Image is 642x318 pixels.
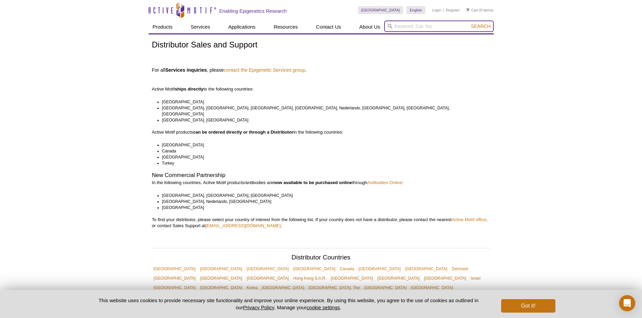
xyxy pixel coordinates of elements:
[152,283,197,292] a: [GEOGRAPHIC_DATA]
[312,21,345,33] a: Contact Us
[471,24,490,29] span: Search
[152,67,490,73] h4: For all , please .
[162,205,484,211] li: [GEOGRAPHIC_DATA]
[367,180,402,185] a: Antibodies Online
[162,142,484,148] li: [GEOGRAPHIC_DATA]
[270,21,302,33] a: Resources
[224,21,259,33] a: Applications
[446,8,460,12] a: Register
[162,148,484,154] li: Canada
[152,180,490,186] p: In the following countries, Active Motif products/antibodies are through :
[422,274,468,283] a: [GEOGRAPHIC_DATA]
[501,299,555,313] button: Got it!
[619,295,635,311] div: Open Intercom Messenger
[87,297,490,311] p: This website uses cookies to provide necessary site functionality and improve your online experie...
[466,6,494,14] li: (0 items)
[198,283,244,292] a: [GEOGRAPHIC_DATA]
[384,21,494,32] input: Keyword, Cat. No.
[469,274,482,283] a: Israel
[152,254,490,262] h2: Distributor Countries
[149,21,177,33] a: Products
[152,129,490,135] p: Active Motif products in the following countries:
[162,117,484,123] li: [GEOGRAPHIC_DATA], [GEOGRAPHIC_DATA]
[162,105,484,117] li: [GEOGRAPHIC_DATA], [GEOGRAPHIC_DATA], [GEOGRAPHIC_DATA], [GEOGRAPHIC_DATA], Nederlands, [GEOGRAPH...
[152,172,490,178] h2: New Commercial Partnership
[306,305,340,310] button: cookie settings
[162,154,484,160] li: [GEOGRAPHIC_DATA]
[219,8,287,14] h2: Enabling Epigenetics Research
[273,180,352,185] strong: now available to be purchased online
[245,283,259,292] a: Korea
[243,305,274,310] a: Privacy Policy
[162,199,484,205] li: [GEOGRAPHIC_DATA], Nederlands, [GEOGRAPHIC_DATA]
[403,264,449,274] a: [GEOGRAPHIC_DATA]
[152,274,197,283] a: [GEOGRAPHIC_DATA]
[162,99,484,105] li: [GEOGRAPHIC_DATA]
[406,6,425,14] a: English
[307,283,362,292] a: [GEOGRAPHIC_DATA], The
[206,223,281,228] a: [EMAIL_ADDRESS][DOMAIN_NAME]
[152,217,490,229] p: To find your distributor, please select your country of interest from the following list. If your...
[432,8,441,12] a: Login
[358,6,403,14] a: [GEOGRAPHIC_DATA]
[329,274,375,283] a: [GEOGRAPHIC_DATA]
[466,8,478,12] a: Cart
[152,74,490,92] p: Active Motif to the following countries:
[409,283,455,292] a: [GEOGRAPHIC_DATA]
[162,192,484,199] li: [GEOGRAPHIC_DATA], [GEOGRAPHIC_DATA], [GEOGRAPHIC_DATA]
[363,283,408,292] a: [GEOGRAPHIC_DATA]
[450,264,470,274] a: Denmark
[198,274,244,283] a: [GEOGRAPHIC_DATA]
[376,274,421,283] a: [GEOGRAPHIC_DATA]
[338,264,356,274] a: Canada
[162,160,484,166] li: Turkey
[292,274,328,283] a: Hong Kong S.A.R.
[187,21,214,33] a: Services
[452,217,486,222] a: Active Motif office
[224,67,305,73] a: contact the Epigenetic Services group
[165,67,207,73] strong: Services inquiries
[193,130,294,135] strong: can be ordered directly or through a Distributor
[152,40,490,50] h1: Distributor Sales and Support
[245,274,291,283] a: [GEOGRAPHIC_DATA]
[355,21,384,33] a: About Us
[175,86,204,92] strong: ships directly
[152,264,197,274] a: [GEOGRAPHIC_DATA]
[466,8,469,11] img: Your Cart
[260,283,306,292] a: [GEOGRAPHIC_DATA]
[443,6,444,14] li: |
[198,264,244,274] a: [GEOGRAPHIC_DATA]
[357,264,402,274] a: [GEOGRAPHIC_DATA]
[245,264,291,274] a: [GEOGRAPHIC_DATA]
[469,23,492,29] button: Search
[292,264,337,274] a: [GEOGRAPHIC_DATA]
